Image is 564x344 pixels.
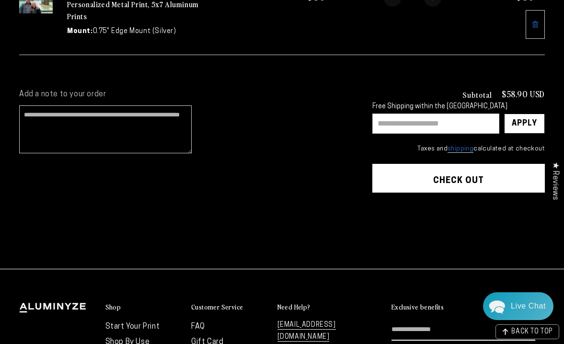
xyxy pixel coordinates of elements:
[191,323,205,331] a: FAQ
[512,114,537,133] div: Apply
[502,90,545,98] p: $58.90 USD
[391,303,545,312] summary: Exclusive benefits
[511,329,553,335] span: BACK TO TOP
[277,303,311,311] h2: Need Help?
[372,144,545,154] small: Taxes and calculated at checkout
[105,303,121,311] h2: Shop
[191,303,243,311] h2: Customer Service
[277,321,336,342] a: [EMAIL_ADDRESS][DOMAIN_NAME]
[105,303,182,312] summary: Shop
[511,292,546,320] div: Contact Us Directly
[483,292,553,320] div: Chat widget toggle
[67,26,93,36] dt: Mount:
[448,146,473,153] a: shipping
[391,303,444,311] h2: Exclusive benefits
[372,103,545,111] div: Free Shipping within the [GEOGRAPHIC_DATA]
[277,303,354,312] summary: Need Help?
[462,91,492,98] h3: Subtotal
[105,323,160,331] a: Start Your Print
[372,211,545,232] iframe: PayPal-paypal
[93,26,176,36] dd: 0.75" Edge Mount (Silver)
[526,10,545,39] a: Remove 5"x7" Rectangle White Glossy Aluminyzed Photo
[372,164,545,193] button: Check out
[19,90,353,100] label: Add a note to your order
[546,154,564,207] div: Click to open Judge.me floating reviews tab
[191,303,268,312] summary: Customer Service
